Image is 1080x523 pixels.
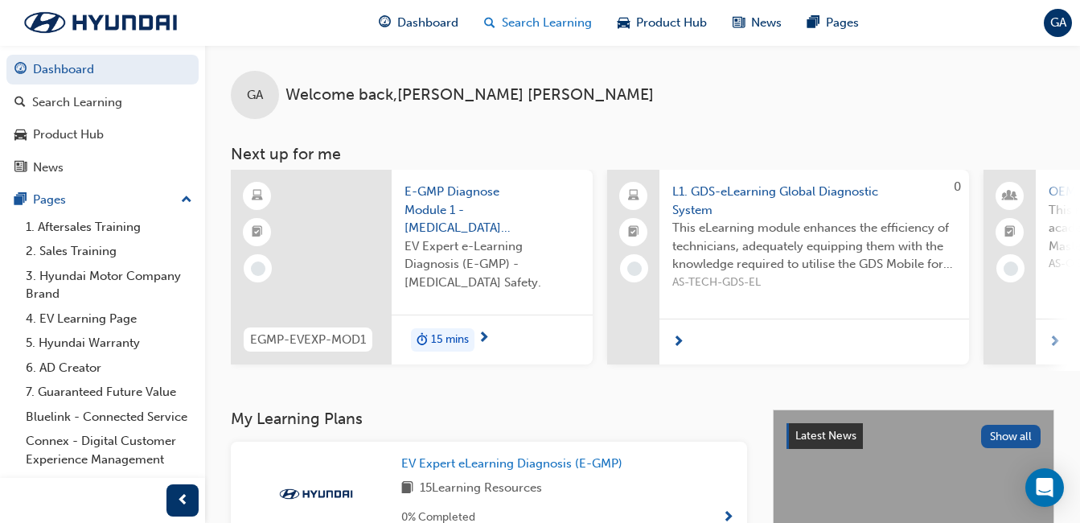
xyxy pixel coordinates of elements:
span: GA [1050,14,1066,32]
span: search-icon [14,96,26,110]
span: prev-icon [177,491,189,511]
span: This eLearning module enhances the efficiency of technicians, adequately equipping them with the ... [672,219,956,274]
span: booktick-icon [628,222,639,243]
span: Welcome back , [PERSON_NAME] [PERSON_NAME] [285,86,654,105]
span: news-icon [14,161,27,175]
span: pages-icon [14,193,27,208]
div: News [33,159,64,177]
span: EGMP-EVEXP-MOD1 [250,331,366,349]
div: Open Intercom Messenger [1025,468,1064,507]
span: Latest News [795,429,856,443]
a: news-iconNews [720,6,795,39]
span: E-GMP Diagnose Module 1 - [MEDICAL_DATA] Safety [404,183,580,237]
span: Dashboard [397,14,458,32]
span: up-icon [181,190,192,211]
button: Pages [6,185,199,215]
span: GA [247,86,263,105]
a: EGMP-EVEXP-MOD1E-GMP Diagnose Module 1 - [MEDICAL_DATA] SafetyEV Expert e-Learning Diagnosis (E-G... [231,170,593,364]
span: next-icon [478,332,490,346]
h3: Next up for me [205,145,1080,163]
a: Connex - Digital Customer Experience Management [19,429,199,472]
div: Pages [33,191,66,209]
span: 15 Learning Resources [420,479,542,499]
span: search-icon [484,13,495,33]
button: GA [1044,9,1072,37]
span: learningRecordVerb_NONE-icon [1004,261,1018,276]
span: learningRecordVerb_NONE-icon [251,261,265,276]
a: 4. EV Learning Page [19,307,199,332]
a: 7. Guaranteed Future Value [19,380,199,405]
span: 0 [954,179,961,194]
a: News [6,153,199,183]
span: learningResourceType_ELEARNING-icon [252,186,263,207]
a: 5. Hyundai Warranty [19,331,199,356]
button: DashboardSearch LearningProduct HubNews [6,51,199,185]
span: L1. GDS-eLearning Global Diagnostic System [672,183,956,219]
a: pages-iconPages [795,6,872,39]
a: Product Hub [6,120,199,150]
a: HyTRAK FAQ's - User Guide [19,472,199,496]
h3: My Learning Plans [231,410,747,428]
span: car-icon [14,128,27,142]
span: Product Hub [636,14,707,32]
span: news-icon [733,13,745,33]
a: 1. Aftersales Training [19,215,199,240]
span: pages-icon [807,13,819,33]
a: EV Expert eLearning Diagnosis (E-GMP) [401,455,629,473]
a: 6. AD Creator [19,356,199,381]
a: 2. Sales Training [19,239,199,264]
a: Dashboard [6,55,199,84]
a: Bluelink - Connected Service [19,405,199,430]
a: Latest NewsShow all [786,423,1041,449]
span: next-icon [672,336,684,350]
span: booktick-icon [252,222,263,243]
div: Product Hub [33,126,104,144]
img: Trak [272,486,360,502]
a: guage-iconDashboard [366,6,471,39]
span: laptop-icon [628,186,639,207]
a: Search Learning [6,88,199,117]
span: guage-icon [379,13,391,33]
span: EV Expert e-Learning Diagnosis (E-GMP) - [MEDICAL_DATA] Safety. [404,237,580,292]
span: booktick-icon [1004,222,1016,243]
span: EV Expert eLearning Diagnosis (E-GMP) [401,456,622,471]
span: 15 mins [431,331,469,349]
span: next-icon [1049,336,1061,350]
span: people-icon [1004,186,1016,207]
span: car-icon [618,13,630,33]
a: 0L1. GDS-eLearning Global Diagnostic SystemThis eLearning module enhances the efficiency of techn... [607,170,969,364]
span: duration-icon [417,330,428,351]
a: car-iconProduct Hub [605,6,720,39]
a: 3. Hyundai Motor Company Brand [19,264,199,307]
img: Trak [8,6,193,39]
button: Show all [981,425,1041,448]
div: Search Learning [32,93,122,112]
span: Search Learning [502,14,592,32]
span: learningRecordVerb_NONE-icon [627,261,642,276]
a: search-iconSearch Learning [471,6,605,39]
span: book-icon [401,479,413,499]
span: guage-icon [14,63,27,77]
span: Pages [826,14,859,32]
span: News [751,14,782,32]
span: AS-TECH-GDS-EL [672,274,956,292]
